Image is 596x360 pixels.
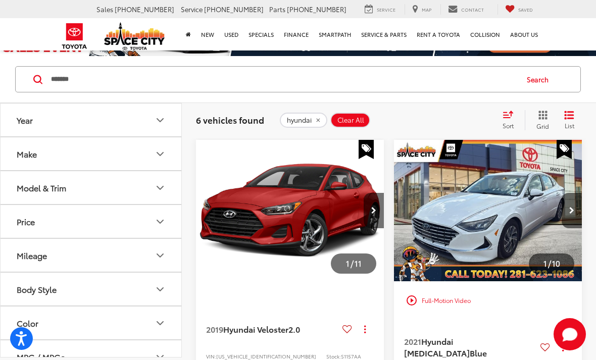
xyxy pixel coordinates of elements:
button: List View [557,110,582,130]
div: Price [154,216,166,228]
button: Next image [364,193,384,228]
a: Finance [279,18,314,50]
span: Special [557,140,572,159]
div: 2021 Hyundai Sonata Blue 0 [393,140,583,281]
span: Saved [518,6,533,13]
div: Body Style [17,284,57,294]
span: [PHONE_NUMBER] [204,5,264,14]
span: Parts [269,5,285,14]
span: hyundai [287,116,312,124]
span: [PHONE_NUMBER] [115,5,174,14]
input: Search by Make, Model, or Keyword [50,67,517,91]
button: Body StyleBody Style [1,273,182,305]
img: 2021 Hyundai Sonata Blue FWD [393,140,583,282]
div: Color [154,317,166,329]
a: 2021Hyundai [MEDICAL_DATA]Blue [404,336,536,358]
img: Toyota [56,20,93,53]
span: / [547,260,552,267]
span: Hyundai [MEDICAL_DATA] [404,335,470,358]
div: Model & Trim [17,183,66,192]
span: / [350,260,355,267]
div: Price [17,217,35,226]
div: Mileage [154,249,166,262]
button: ColorColor [1,306,182,339]
button: Actions [356,320,374,338]
span: 2019 [206,323,223,335]
span: Contact [461,6,484,13]
span: Grid [536,122,549,130]
span: Sort [503,121,514,130]
span: Service [377,6,395,13]
span: Blue [470,347,487,358]
span: 2.0 [288,323,300,335]
div: Make [154,148,166,160]
img: 2019 Hyundai Veloster 2.0 FWD [195,140,385,282]
a: Service [357,4,403,15]
a: About Us [505,18,543,50]
div: Make [17,149,37,159]
span: List [564,121,574,130]
a: Specials [243,18,279,50]
button: Grid View [525,110,557,130]
div: Color [17,318,38,328]
span: Stock: [326,352,341,360]
button: YearYear [1,104,182,136]
a: 2019Hyundai Veloster2.0 [206,324,338,335]
a: 2019 Hyundai Veloster 2.0 FWD2019 Hyundai Veloster 2.0 FWD2019 Hyundai Veloster 2.0 FWD2019 Hyund... [195,140,385,281]
a: Rent a Toyota [412,18,465,50]
span: Hyundai Veloster [223,323,288,335]
button: MileageMileage [1,239,182,272]
a: Collision [465,18,505,50]
span: Map [422,6,431,13]
div: Model & Trim [154,182,166,194]
svg: Start Chat [554,318,586,350]
div: 2019 Hyundai Veloster 2.0 0 [195,140,385,281]
div: Year [154,114,166,126]
img: Space City Toyota [104,22,165,50]
span: Clear All [337,116,364,124]
a: 2021 Hyundai Sonata Blue FWD2021 Hyundai Sonata Blue FWD2021 Hyundai Sonata Blue FWD2021 Hyundai ... [393,140,583,281]
a: Map [405,4,439,15]
span: [US_VEHICLE_IDENTIFICATION_NUMBER] [216,352,316,360]
span: Special [359,140,374,159]
button: Model & TrimModel & Trim [1,171,182,204]
span: 1 [346,258,350,269]
span: 6 vehicles found [196,114,264,126]
a: Contact [440,4,491,15]
button: remove hyundai [280,113,327,128]
span: Sales [96,5,113,14]
span: 11 [355,258,362,269]
button: MakeMake [1,137,182,170]
button: Search [517,67,563,92]
button: Toggle Chat Window [554,318,586,350]
a: Service & Parts [356,18,412,50]
span: Service [181,5,203,14]
div: Mileage [17,250,47,260]
span: S1157AA [341,352,361,360]
a: SmartPath [314,18,356,50]
div: Body Style [154,283,166,295]
button: PricePrice [1,205,182,238]
button: Clear All [330,113,370,128]
a: Home [181,18,196,50]
div: Year [17,115,33,125]
span: dropdown dots [364,325,366,333]
span: 1 [543,258,547,269]
button: Next image [562,193,582,228]
span: 10 [552,258,560,269]
span: 2021 [404,335,421,347]
span: VIN: [206,352,216,360]
a: New [196,18,219,50]
a: My Saved Vehicles [498,4,540,15]
span: [PHONE_NUMBER] [287,5,346,14]
a: Used [219,18,243,50]
button: Select sort value [498,110,525,130]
